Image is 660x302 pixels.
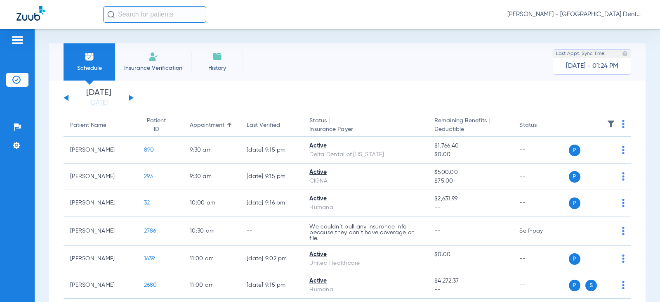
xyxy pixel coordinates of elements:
td: -- [513,190,568,216]
th: Remaining Benefits | [428,114,513,137]
td: 10:00 AM [183,190,240,216]
li: [DATE] [74,89,123,107]
span: 2786 [144,228,156,234]
span: 1639 [144,256,155,262]
span: P [569,197,580,209]
td: 9:30 AM [183,137,240,164]
div: Appointment [190,121,224,130]
span: 890 [144,147,154,153]
td: -- [513,246,568,272]
img: Zuub Logo [16,6,45,21]
span: 2680 [144,282,157,288]
input: Search for patients [103,6,206,23]
th: Status | [303,114,428,137]
div: Active [309,195,421,203]
td: -- [513,272,568,299]
img: last sync help info [622,51,628,57]
span: -- [434,203,506,212]
img: group-dot-blue.svg [622,227,625,235]
img: hamburger-icon [11,35,24,45]
img: group-dot-blue.svg [622,120,625,128]
img: Schedule [85,52,94,62]
div: United Healthcare [309,259,421,268]
img: Manual Insurance Verification [148,52,158,62]
span: Insurance Payer [309,125,421,134]
div: Active [309,142,421,150]
div: Delta Dental of [US_STATE] [309,150,421,159]
img: History [212,52,222,62]
span: Last Appt. Sync Time: [556,50,606,58]
div: Patient ID [144,117,169,134]
span: $4,272.37 [434,277,506,285]
td: 9:30 AM [183,164,240,190]
div: Active [309,277,421,285]
span: $2,631.99 [434,195,506,203]
td: [DATE] 9:02 PM [240,246,303,272]
span: P [569,145,580,156]
th: Status [513,114,568,137]
span: $75.00 [434,177,506,185]
img: group-dot-blue.svg [622,172,625,181]
img: Search Icon [107,11,115,18]
div: Active [309,168,421,177]
img: filter.svg [607,120,615,128]
span: S [585,280,597,291]
div: Last Verified [247,121,280,130]
td: [DATE] 9:15 PM [240,272,303,299]
span: P [569,280,580,291]
td: -- [513,137,568,164]
span: $0.00 [434,250,506,259]
div: Patient Name [70,121,131,130]
td: -- [240,216,303,246]
span: P [569,171,580,183]
td: [DATE] 9:15 PM [240,137,303,164]
div: CIGNA [309,177,421,185]
img: group-dot-blue.svg [622,199,625,207]
td: [PERSON_NAME] [64,246,137,272]
span: $1,766.40 [434,142,506,150]
span: History [198,64,237,72]
span: Deductible [434,125,506,134]
p: We couldn’t pull any insurance info because they don’t have coverage on file. [309,224,421,241]
div: Humana [309,203,421,212]
td: [PERSON_NAME] [64,164,137,190]
span: Schedule [70,64,109,72]
td: [PERSON_NAME] [64,216,137,246]
span: 32 [144,200,150,206]
span: -- [434,228,441,234]
td: -- [513,164,568,190]
td: Self-pay [513,216,568,246]
td: 11:00 AM [183,246,240,272]
span: $0.00 [434,150,506,159]
td: [PERSON_NAME] [64,137,137,164]
td: [DATE] 9:15 PM [240,164,303,190]
td: [PERSON_NAME] [64,272,137,299]
span: [PERSON_NAME] - [GEOGRAPHIC_DATA] Dental Care [507,10,643,19]
div: Patient Name [70,121,106,130]
td: 10:30 AM [183,216,240,246]
img: group-dot-blue.svg [622,146,625,154]
div: Humana [309,285,421,294]
span: $500.00 [434,168,506,177]
span: [DATE] - 01:24 PM [566,62,618,70]
div: Patient ID [144,117,177,134]
span: P [569,253,580,265]
div: Appointment [190,121,233,130]
td: [PERSON_NAME] [64,190,137,216]
div: Active [309,250,421,259]
img: group-dot-blue.svg [622,254,625,263]
img: group-dot-blue.svg [622,281,625,289]
td: [DATE] 9:16 PM [240,190,303,216]
span: -- [434,285,506,294]
td: 11:00 AM [183,272,240,299]
a: [DATE] [74,99,123,107]
span: 293 [144,174,153,179]
span: Insurance Verification [121,64,185,72]
div: Last Verified [247,121,296,130]
span: -- [434,259,506,268]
